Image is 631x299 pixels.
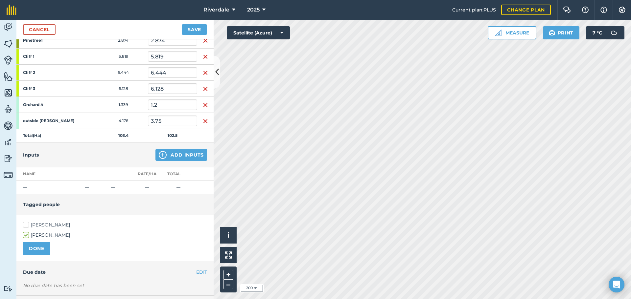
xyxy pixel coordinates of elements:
[501,5,551,15] a: Change plan
[593,26,602,39] span: 7 ° C
[4,286,13,292] img: svg+xml;base64,PD94bWwgdmVyc2lvbj0iMS4wIiBlbmNvZGluZz0idXRmLTgiPz4KPCEtLSBHZW5lcmF0b3I6IEFkb2JlIE...
[4,137,13,147] img: svg+xml;base64,PD94bWwgdmVyc2lvbj0iMS4wIiBlbmNvZGluZz0idXRmLTgiPz4KPCEtLSBHZW5lcmF0b3I6IEFkb2JlIE...
[23,54,74,59] strong: Cliff 1
[618,7,626,13] img: A cog icon
[203,117,208,125] img: svg+xml;base64,PHN2ZyB4bWxucz0iaHR0cDovL3d3dy53My5vcmcvMjAwMC9zdmciIHdpZHRoPSIxNiIgaGVpZ2h0PSIyNC...
[203,85,208,93] img: svg+xml;base64,PHN2ZyB4bWxucz0iaHR0cDovL3d3dy53My5vcmcvMjAwMC9zdmciIHdpZHRoPSIxNiIgaGVpZ2h0PSIyNC...
[203,53,208,61] img: svg+xml;base64,PHN2ZyB4bWxucz0iaHR0cDovL3d3dy53My5vcmcvMjAwMC9zdmciIHdpZHRoPSIxNiIgaGVpZ2h0PSIyNC...
[586,26,624,39] button: 7 °C
[159,167,197,181] th: Total
[99,49,148,65] td: 5.819
[23,38,74,43] strong: Pinetree1
[23,242,50,255] button: DONE
[607,26,620,39] img: svg+xml;base64,PD94bWwgdmVyc2lvbj0iMS4wIiBlbmNvZGluZz0idXRmLTgiPz4KPCEtLSBHZW5lcmF0b3I6IEFkb2JlIE...
[23,201,207,208] h4: Tagged people
[23,118,74,123] strong: outside [PERSON_NAME]
[196,268,207,276] button: EDIT
[23,151,39,159] h4: Inputs
[4,121,13,131] img: svg+xml;base64,PD94bWwgdmVyc2lvbj0iMS4wIiBlbmNvZGluZz0idXRmLTgiPz4KPCEtLSBHZW5lcmF0b3I6IEFkb2JlIE...
[4,154,13,163] img: svg+xml;base64,PD94bWwgdmVyc2lvbj0iMS4wIiBlbmNvZGluZz0idXRmLTgiPz4KPCEtLSBHZW5lcmF0b3I6IEFkb2JlIE...
[182,24,207,35] button: Save
[118,133,129,138] strong: 103.4
[609,277,624,292] div: Open Intercom Messenger
[23,24,56,35] a: Cancel
[16,181,82,194] td: —
[203,101,208,109] img: svg+xml;base64,PHN2ZyB4bWxucz0iaHR0cDovL3d3dy53My5vcmcvMjAwMC9zdmciIHdpZHRoPSIxNiIgaGVpZ2h0PSIyNC...
[99,32,148,49] td: 2.874
[203,37,208,45] img: svg+xml;base64,PHN2ZyB4bWxucz0iaHR0cDovL3d3dy53My5vcmcvMjAwMC9zdmciIHdpZHRoPSIxNiIgaGVpZ2h0PSIyNC...
[159,151,167,159] img: svg+xml;base64,PHN2ZyB4bWxucz0iaHR0cDovL3d3dy53My5vcmcvMjAwMC9zdmciIHdpZHRoPSIxNCIgaGVpZ2h0PSIyNC...
[581,7,589,13] img: A question mark icon
[23,268,207,276] h4: Due date
[203,6,229,14] span: Riverdale
[4,22,13,32] img: svg+xml;base64,PD94bWwgdmVyc2lvbj0iMS4wIiBlbmNvZGluZz0idXRmLTgiPz4KPCEtLSBHZW5lcmF0b3I6IEFkb2JlIE...
[82,181,108,194] td: —
[227,26,290,39] button: Satellite (Azure)
[203,69,208,77] img: svg+xml;base64,PHN2ZyB4bWxucz0iaHR0cDovL3d3dy53My5vcmcvMjAwMC9zdmciIHdpZHRoPSIxNiIgaGVpZ2h0PSIyNC...
[16,167,82,181] th: Name
[543,26,580,39] button: Print
[159,181,197,194] td: —
[155,149,207,161] button: Add Inputs
[4,39,13,49] img: svg+xml;base64,PHN2ZyB4bWxucz0iaHR0cDovL3d3dy53My5vcmcvMjAwMC9zdmciIHdpZHRoPSI1NiIgaGVpZ2h0PSI2MC...
[23,70,74,75] strong: Cliff 2
[135,167,159,181] th: Rate/ Ha
[23,232,207,239] label: [PERSON_NAME]
[225,251,232,259] img: Four arrows, one pointing top left, one top right, one bottom right and the last bottom left
[135,181,159,194] td: —
[108,181,135,194] td: —
[495,30,502,36] img: Ruler icon
[23,133,41,138] strong: Total ( Ha )
[227,231,229,239] span: i
[549,29,555,37] img: svg+xml;base64,PHN2ZyB4bWxucz0iaHR0cDovL3d3dy53My5vcmcvMjAwMC9zdmciIHdpZHRoPSIxOSIgaGVpZ2h0PSIyNC...
[452,6,496,13] span: Current plan : PLUS
[23,222,207,228] label: [PERSON_NAME]
[220,227,237,244] button: i
[23,102,74,107] strong: Orchard 4
[4,170,13,180] img: svg+xml;base64,PD94bWwgdmVyc2lvbj0iMS4wIiBlbmNvZGluZz0idXRmLTgiPz4KPCEtLSBHZW5lcmF0b3I6IEFkb2JlIE...
[168,133,177,138] strong: 102.5
[4,88,13,98] img: svg+xml;base64,PHN2ZyB4bWxucz0iaHR0cDovL3d3dy53My5vcmcvMjAwMC9zdmciIHdpZHRoPSI1NiIgaGVpZ2h0PSI2MC...
[99,113,148,129] td: 4.176
[4,55,13,65] img: svg+xml;base64,PD94bWwgdmVyc2lvbj0iMS4wIiBlbmNvZGluZz0idXRmLTgiPz4KPCEtLSBHZW5lcmF0b3I6IEFkb2JlIE...
[99,65,148,81] td: 6.444
[600,6,607,14] img: svg+xml;base64,PHN2ZyB4bWxucz0iaHR0cDovL3d3dy53My5vcmcvMjAwMC9zdmciIHdpZHRoPSIxNyIgaGVpZ2h0PSIxNy...
[488,26,536,39] button: Measure
[4,104,13,114] img: svg+xml;base64,PD94bWwgdmVyc2lvbj0iMS4wIiBlbmNvZGluZz0idXRmLTgiPz4KPCEtLSBHZW5lcmF0b3I6IEFkb2JlIE...
[247,6,260,14] span: 2025
[223,270,233,280] button: +
[99,97,148,113] td: 1.339
[7,5,16,15] img: fieldmargin Logo
[223,280,233,289] button: –
[4,72,13,81] img: svg+xml;base64,PHN2ZyB4bWxucz0iaHR0cDovL3d3dy53My5vcmcvMjAwMC9zdmciIHdpZHRoPSI1NiIgaGVpZ2h0PSI2MC...
[23,282,207,289] div: No due date has been set
[99,81,148,97] td: 6.128
[563,7,571,13] img: Two speech bubbles overlapping with the left bubble in the forefront
[23,86,74,91] strong: Cliff 3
